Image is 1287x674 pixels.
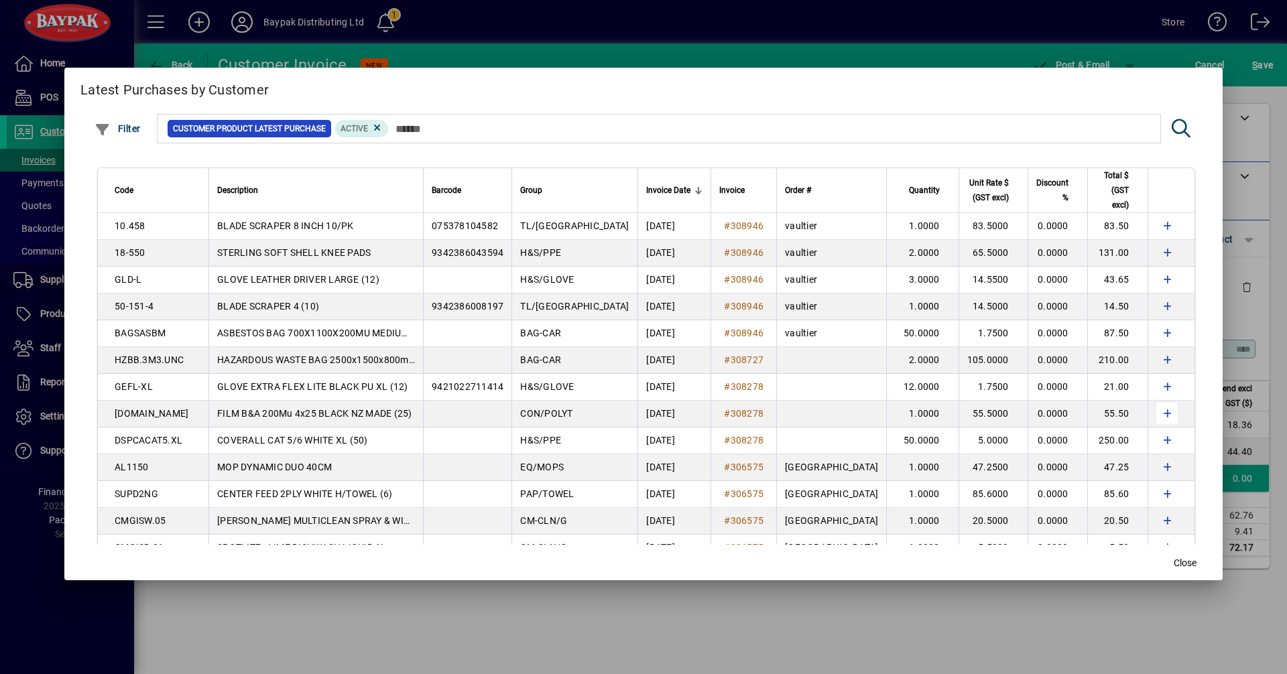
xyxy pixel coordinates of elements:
td: vaultier [776,213,886,240]
span: PAP/TOWEL [520,488,574,499]
td: 0.0000 [1028,347,1087,374]
span: 9342386008197 [432,301,503,312]
span: # [724,301,730,312]
span: EQ/MOPS [520,462,564,472]
td: 0.0000 [1028,535,1087,561]
span: 306575 [731,488,764,499]
a: #308946 [719,245,768,260]
td: 0.0000 [1028,427,1087,454]
span: FILM B&A 200Mu 4x25 BLACK NZ MADE (25) [217,408,412,419]
td: 87.50 [1087,320,1148,347]
span: # [724,354,730,365]
td: 0.0000 [1028,508,1087,535]
span: # [724,220,730,231]
span: GLOVE EXTRA FLEX LITE BLACK PU XL (12) [217,381,408,392]
td: 65.5000 [959,240,1028,267]
span: COVERALL CAT 5/6 WHITE XL (50) [217,435,368,446]
span: HZBB.3M3.UNC [115,354,184,365]
span: SPOTLITE - LIME DISHWASH LIQUID 1L [217,542,387,553]
div: Total $ (GST excl) [1096,168,1142,212]
span: # [724,408,730,419]
span: Filter [95,123,141,134]
td: 105.0000 [959,347,1028,374]
td: 47.25 [1087,454,1148,481]
span: CENTER FEED 2PLY WHITE H/TOWEL (6) [217,488,393,499]
span: Customer Product Latest Purchase [173,122,326,135]
span: 306575 [731,462,764,472]
span: H&S/PPE [520,435,561,446]
td: 0.0000 [1028,481,1087,508]
td: vaultier [776,320,886,347]
mat-chip: Product Activation Status: Active [335,120,389,137]
td: 250.00 [1087,427,1148,454]
span: ASBESTOS BAG 700X1100X200MU MEDIUM (50) [217,328,430,338]
span: # [724,274,730,285]
td: 0.0000 [1028,454,1087,481]
div: Description [217,183,415,198]
td: 0.0000 [1028,374,1087,401]
td: [DATE] [637,320,711,347]
span: Active [341,124,368,133]
td: 55.50 [1087,401,1148,427]
span: 9342386043594 [432,247,503,258]
td: 0.0000 [1028,213,1087,240]
span: SUPD2NG [115,488,158,499]
td: [DATE] [637,481,711,508]
span: 50-151-4 [115,301,154,312]
span: HAZARDOUS WASTE BAG 2500x1500x800mm UNC (3 Cube-1500kg) (40) [217,354,533,365]
div: Invoice Date [646,183,702,198]
span: MOP DYNAMIC DUO 40CM [217,462,332,472]
span: TL/[GEOGRAPHIC_DATA] [520,301,629,312]
div: Discount % [1036,176,1081,205]
td: 0.0000 [1028,293,1087,320]
div: Order # [785,183,878,198]
span: # [724,462,730,472]
td: 20.5000 [959,508,1028,535]
span: CM-CLN/G [520,542,567,553]
td: [DATE] [637,347,711,374]
td: [GEOGRAPHIC_DATA] [776,454,886,481]
td: [GEOGRAPHIC_DATA] [776,535,886,561]
span: CMGISD.01 [115,542,164,553]
div: Barcode [432,183,503,198]
span: 308278 [731,435,764,446]
span: 306575 [731,515,764,526]
span: BLADE SCRAPER 4 (10) [217,301,319,312]
a: #306575 [719,513,768,528]
div: Code [115,183,200,198]
a: #306575 [719,486,768,501]
td: 0.0000 [1028,240,1087,267]
span: Description [217,183,258,198]
span: # [724,247,730,258]
span: STERLING SOFT SHELL KNEE PADS [217,247,371,258]
span: DSPCACAT5.XL [115,435,182,446]
a: #308278 [719,379,768,394]
span: Quantity [909,183,940,198]
span: [PERSON_NAME] MULTICLEAN SPRAY & WIPE CITRUS 5L [217,515,463,526]
span: 18-550 [115,247,145,258]
span: 308727 [731,354,764,365]
td: 83.5000 [959,213,1028,240]
h2: Latest Purchases by Customer [64,68,1223,107]
td: 131.00 [1087,240,1148,267]
td: 55.5000 [959,401,1028,427]
td: [GEOGRAPHIC_DATA] [776,508,886,535]
td: 85.60 [1087,481,1148,508]
td: 210.00 [1087,347,1148,374]
td: 1.0000 [886,401,958,427]
td: 0.0000 [1028,401,1087,427]
span: Group [520,183,542,198]
span: GLOVE LEATHER DRIVER LARGE (12) [217,274,379,285]
div: Invoice [719,183,768,198]
button: Close [1164,551,1207,575]
td: 1.7500 [959,374,1028,401]
span: 075378104582 [432,220,498,231]
span: 308946 [731,274,764,285]
td: [DATE] [637,267,711,293]
span: H&S/GLOVE [520,381,574,392]
td: 43.65 [1087,267,1148,293]
span: 308278 [731,408,764,419]
span: BAG-CAR [520,354,561,365]
span: BAG-CAR [520,328,561,338]
span: # [724,488,730,499]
